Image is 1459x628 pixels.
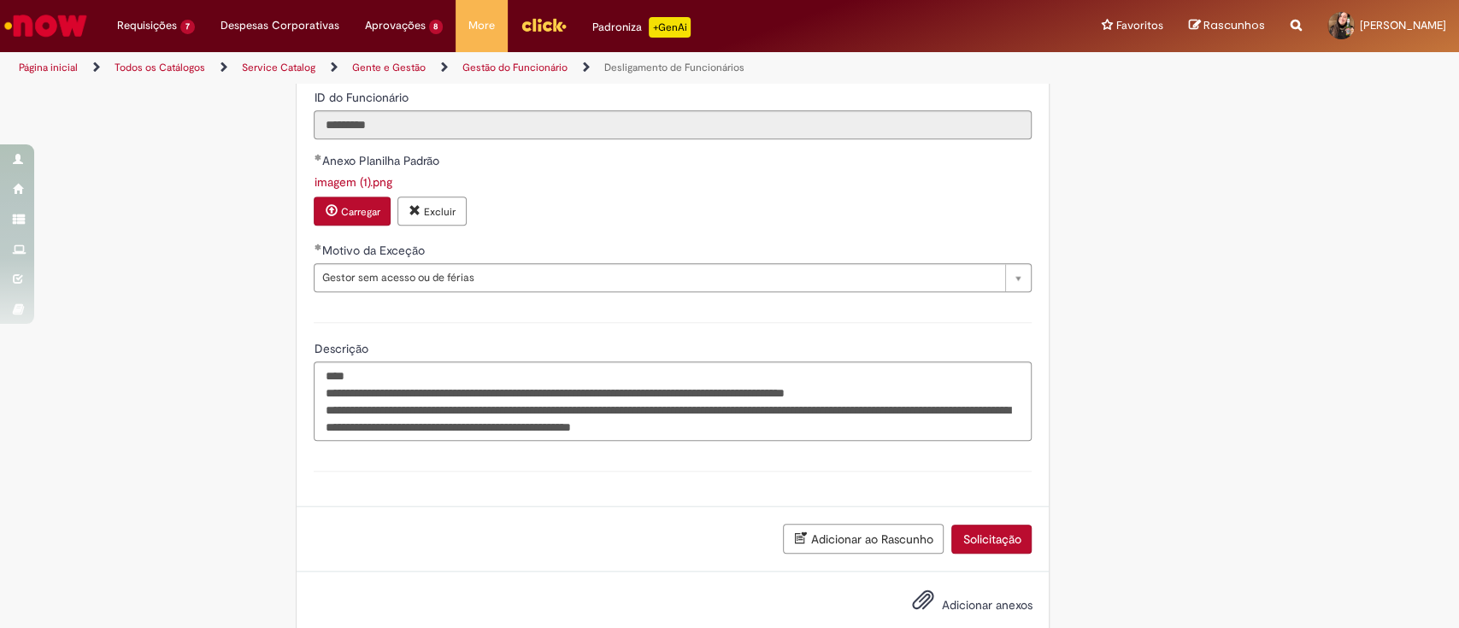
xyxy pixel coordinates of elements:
label: Somente leitura - ID do Funcionário [314,89,411,106]
button: Excluir anexo imagem (1).png [397,197,467,226]
span: Adicionar anexos [941,598,1032,613]
span: Motivo da Exceção [321,243,427,258]
a: Todos os Catálogos [115,61,205,74]
ul: Trilhas de página [13,52,960,84]
span: More [468,17,495,34]
span: Anexo Planilha Padrão [321,153,442,168]
a: Página inicial [19,61,78,74]
input: ID do Funcionário [314,110,1032,139]
a: Service Catalog [242,61,315,74]
small: Carregar [340,205,379,219]
span: Descrição [314,341,371,356]
img: click_logo_yellow_360x200.png [521,12,567,38]
span: Obrigatório Preenchido [314,154,321,161]
span: Somente leitura - ID do Funcionário [314,90,411,105]
span: 8 [429,20,444,34]
span: Favoritos [1116,17,1163,34]
span: Aprovações [365,17,426,34]
button: Solicitação [951,525,1032,554]
span: [PERSON_NAME] [1360,18,1446,32]
button: Adicionar ao Rascunho [783,524,944,554]
span: 7 [180,20,195,34]
span: Despesas Corporativas [221,17,339,34]
span: Gestor sem acesso ou de férias [321,264,997,291]
small: Excluir [424,205,456,219]
span: Rascunhos [1203,17,1265,33]
a: Gestão do Funcionário [462,61,568,74]
span: Obrigatório Preenchido [314,244,321,250]
img: ServiceNow [2,9,90,43]
a: Desligamento de Funcionários [604,61,744,74]
a: Gente e Gestão [352,61,426,74]
div: Padroniza [592,17,691,38]
a: Rascunhos [1189,18,1265,34]
button: Carregar anexo de Anexo Planilha Padrão Required [314,197,391,226]
p: +GenAi [649,17,691,38]
textarea: Descrição [314,361,1032,442]
a: Download de imagem (1).png [314,174,391,190]
span: Requisições [117,17,177,34]
button: Adicionar anexos [907,584,938,624]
